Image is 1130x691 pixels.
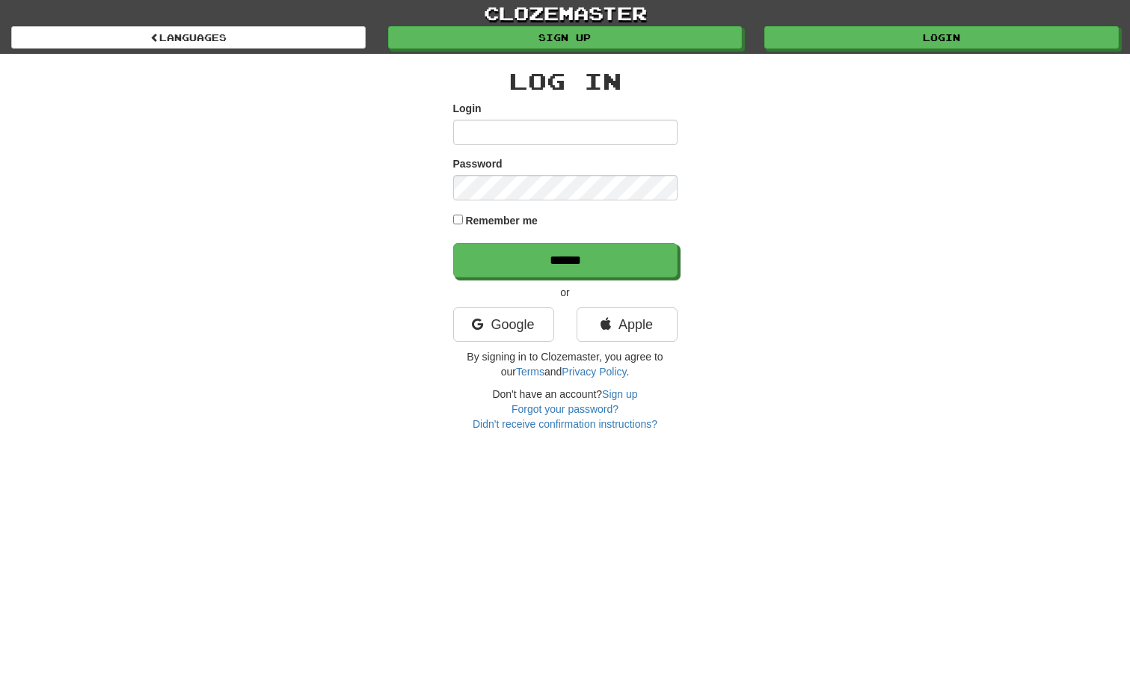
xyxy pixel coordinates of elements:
p: or [453,285,678,300]
a: Login [764,26,1119,49]
a: Privacy Policy [562,366,626,378]
label: Remember me [465,213,538,228]
div: Don't have an account? [453,387,678,432]
label: Login [453,101,482,116]
h2: Log In [453,69,678,93]
a: Forgot your password? [512,403,618,415]
a: Sign up [388,26,743,49]
a: Didn't receive confirmation instructions? [473,418,657,430]
a: Terms [516,366,544,378]
a: Apple [577,307,678,342]
a: Google [453,307,554,342]
label: Password [453,156,503,171]
a: Languages [11,26,366,49]
a: Sign up [602,388,637,400]
p: By signing in to Clozemaster, you agree to our and . [453,349,678,379]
